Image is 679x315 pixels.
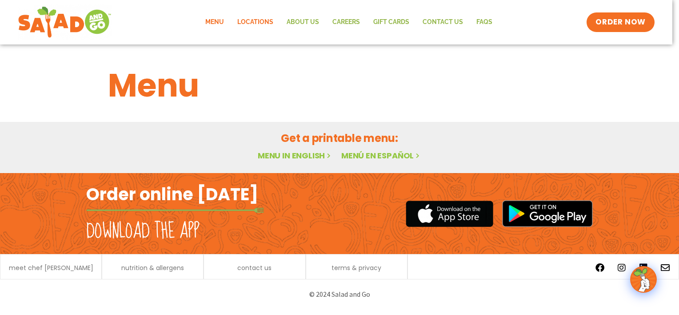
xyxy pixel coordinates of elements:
a: Menu in English [258,150,332,161]
a: Menú en español [341,150,421,161]
h2: Download the app [86,219,200,244]
img: google_play [502,200,593,227]
a: About Us [280,12,326,32]
img: wpChatIcon [631,267,656,292]
a: Contact Us [416,12,470,32]
a: contact us [237,265,272,271]
a: FAQs [470,12,499,32]
h2: Order online [DATE] [86,183,258,205]
h1: Menu [108,61,571,109]
a: Menu [199,12,231,32]
a: ORDER NOW [587,12,654,32]
a: meet chef [PERSON_NAME] [9,265,93,271]
a: Careers [326,12,367,32]
a: nutrition & allergens [121,265,184,271]
a: terms & privacy [332,265,381,271]
span: ORDER NOW [595,17,645,28]
a: GIFT CARDS [367,12,416,32]
a: Locations [231,12,280,32]
p: © 2024 Salad and Go [91,288,588,300]
nav: Menu [199,12,499,32]
img: new-SAG-logo-768×292 [18,4,112,40]
h2: Get a printable menu: [108,130,571,146]
img: fork [86,208,264,213]
img: appstore [406,199,493,228]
